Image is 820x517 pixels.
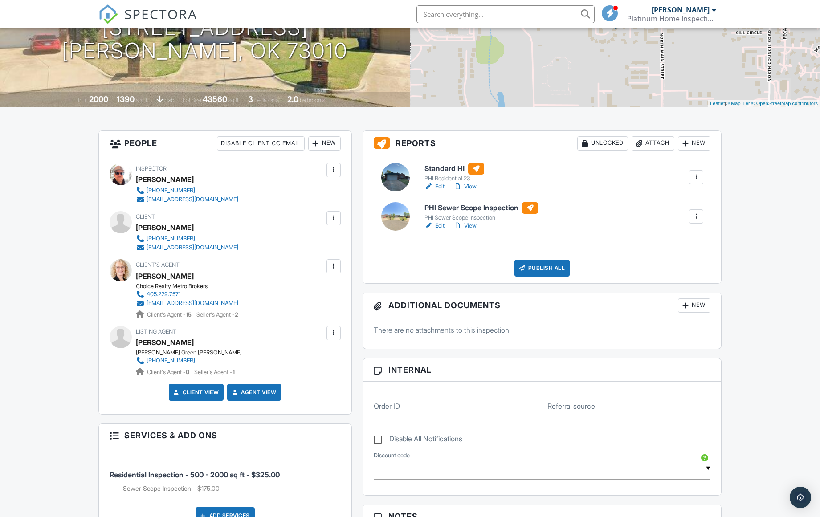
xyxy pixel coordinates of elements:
span: Client's Agent [136,261,180,268]
span: Residential Inspection - 500 - 2000 sq ft - $325.00 [110,470,280,479]
h3: Reports [363,131,722,156]
div: [PERSON_NAME] Green [PERSON_NAME] [136,349,242,356]
div: 2.0 [287,94,298,104]
strong: 2 [235,311,238,318]
a: View [453,182,477,191]
div: Platinum Home Inspection, LLC [627,14,716,23]
a: 405.229.7571 [136,290,238,299]
label: Referral source [547,401,595,411]
a: Standard HI PHI Residential 23 [424,163,484,183]
div: Attach [632,136,674,151]
h3: Services & Add ons [99,424,351,447]
div: Publish All [514,260,570,277]
a: [EMAIL_ADDRESS][DOMAIN_NAME] [136,195,238,204]
strong: 15 [186,311,192,318]
div: | [708,100,820,107]
a: [PHONE_NUMBER] [136,186,238,195]
div: Disable Client CC Email [217,136,305,151]
li: Add on: Sewer Scope Inspection [123,484,341,493]
h3: Internal [363,358,722,382]
div: [PERSON_NAME] [136,173,194,186]
div: New [678,298,710,313]
div: [EMAIL_ADDRESS][DOMAIN_NAME] [147,300,238,307]
div: [PHONE_NUMBER] [147,235,195,242]
div: [PHONE_NUMBER] [147,187,195,194]
a: Leaflet [710,101,725,106]
a: [EMAIL_ADDRESS][DOMAIN_NAME] [136,299,238,308]
div: [EMAIL_ADDRESS][DOMAIN_NAME] [147,244,238,251]
div: PHI Sewer Scope Inspection [424,214,538,221]
a: [EMAIL_ADDRESS][DOMAIN_NAME] [136,243,238,252]
div: Open Intercom Messenger [790,487,811,508]
div: New [308,136,341,151]
span: Inspector [136,165,167,172]
a: © MapTiler [726,101,750,106]
li: Service: Residential Inspection - 500 - 2000 sq ft [110,454,341,500]
a: © OpenStreetMap contributors [751,101,818,106]
div: 3 [248,94,253,104]
a: Edit [424,182,445,191]
a: Agent View [230,388,276,397]
div: [PERSON_NAME] [136,221,194,234]
a: [PHONE_NUMBER] [136,356,235,365]
span: Lot Size [183,97,201,103]
div: [EMAIL_ADDRESS][DOMAIN_NAME] [147,196,238,203]
div: [PERSON_NAME] [652,5,710,14]
a: [PERSON_NAME] [136,336,194,349]
p: There are no attachments to this inspection. [374,325,711,335]
span: Client [136,213,155,220]
span: Client's Agent - [147,369,191,375]
span: SPECTORA [124,4,197,23]
a: Edit [424,221,445,230]
div: Unlocked [577,136,628,151]
span: slab [164,97,174,103]
span: Seller's Agent - [196,311,238,318]
span: Client's Agent - [147,311,193,318]
label: Disable All Notifications [374,435,462,446]
span: Listing Agent [136,328,176,335]
div: 43560 [203,94,227,104]
div: 1390 [117,94,135,104]
h3: People [99,131,351,156]
span: bedrooms [254,97,279,103]
a: View [453,221,477,230]
strong: 1 [233,369,235,375]
span: Built [78,97,88,103]
label: Discount code [374,452,410,460]
h6: Standard HI [424,163,484,175]
span: bathrooms [300,97,325,103]
div: Choice Realty Metro Brokers [136,283,245,290]
img: The Best Home Inspection Software - Spectora [98,4,118,24]
span: sq.ft. [228,97,240,103]
h1: [STREET_ADDRESS] [PERSON_NAME], OK 73010 [62,16,348,63]
div: 2000 [89,94,108,104]
label: Order ID [374,401,400,411]
span: Seller's Agent - [194,369,235,375]
a: PHI Sewer Scope Inspection PHI Sewer Scope Inspection [424,202,538,222]
div: [PHONE_NUMBER] [147,357,195,364]
a: [PERSON_NAME] [136,269,194,283]
a: SPECTORA [98,12,197,31]
a: Client View [172,388,219,397]
input: Search everything... [416,5,595,23]
h6: PHI Sewer Scope Inspection [424,202,538,214]
h3: Additional Documents [363,293,722,318]
strong: 0 [186,369,189,375]
div: 405.229.7571 [147,291,181,298]
div: PHI Residential 23 [424,175,484,182]
span: sq. ft. [136,97,148,103]
div: New [678,136,710,151]
a: [PHONE_NUMBER] [136,234,238,243]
